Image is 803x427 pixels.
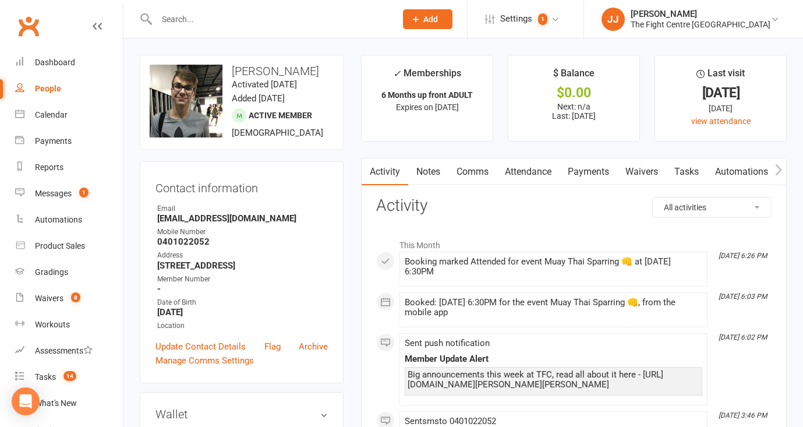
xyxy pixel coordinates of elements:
div: $ Balance [553,66,595,87]
time: Activated [DATE] [232,79,297,90]
div: Memberships [393,66,461,87]
div: Member Number [157,274,328,285]
a: Automations [707,158,776,185]
i: [DATE] 6:03 PM [719,292,767,301]
div: Tasks [35,372,56,382]
a: Payments [560,158,617,185]
a: People [15,76,123,102]
div: Address [157,250,328,261]
div: JJ [602,8,625,31]
span: Active member [249,111,312,120]
h3: Activity [376,197,772,215]
div: Member Update Alert [405,354,702,364]
div: Payments [35,136,72,146]
span: 1 [79,188,89,197]
a: Waivers 8 [15,285,123,312]
a: Waivers [617,158,666,185]
span: Sent push notification [405,338,490,348]
div: Workouts [35,320,70,329]
a: Manage Comms Settings [155,354,254,368]
a: Product Sales [15,233,123,259]
p: Next: n/a Last: [DATE] [519,102,629,121]
div: Date of Birth [157,297,328,308]
a: Comms [448,158,497,185]
span: [DEMOGRAPHIC_DATA] [232,128,323,138]
div: Open Intercom Messenger [12,387,40,415]
a: Calendar [15,102,123,128]
a: Automations [15,207,123,233]
div: Big announcements this week at TFC, read all about it here - [URL][DOMAIN_NAME][PERSON_NAME][PERS... [408,370,699,390]
div: Last visit [696,66,745,87]
h3: [PERSON_NAME] [150,65,334,77]
div: Waivers [35,294,63,303]
i: [DATE] 6:02 PM [719,333,767,341]
div: Booking marked Attended for event Muay Thai Sparring 👊 at [DATE] 6:30PM [405,257,702,277]
span: 8 [71,292,80,302]
a: Payments [15,128,123,154]
div: Messages [35,189,72,198]
i: ✓ [393,68,401,79]
div: Dashboard [35,58,75,67]
a: Clubworx [14,12,43,41]
strong: [STREET_ADDRESS] [157,260,328,271]
span: Expires on [DATE] [396,103,459,112]
div: Calendar [35,110,68,119]
i: [DATE] 6:26 PM [719,252,767,260]
button: Add [403,9,452,29]
span: 14 [63,371,76,381]
div: [DATE] [666,87,776,99]
strong: 0401022052 [157,237,328,247]
a: Update Contact Details [155,340,246,354]
a: Tasks 14 [15,364,123,390]
a: Messages 1 [15,181,123,207]
span: Settings [500,6,532,32]
strong: 6 Months up front ADULT [381,90,473,100]
input: Search... [153,11,388,27]
strong: [DATE] [157,307,328,317]
div: Gradings [35,267,68,277]
div: What's New [35,398,77,408]
a: Gradings [15,259,123,285]
a: Reports [15,154,123,181]
div: $0.00 [519,87,629,99]
strong: [EMAIL_ADDRESS][DOMAIN_NAME] [157,213,328,224]
div: [PERSON_NAME] [631,9,770,19]
a: Attendance [497,158,560,185]
a: Tasks [666,158,707,185]
i: [DATE] 3:46 PM [719,411,767,419]
h3: Contact information [155,177,328,195]
div: People [35,84,61,93]
a: Assessments [15,338,123,364]
a: Notes [408,158,448,185]
span: 1 [538,13,547,25]
h3: Wallet [155,408,328,421]
div: Automations [35,215,82,224]
span: Add [423,15,438,24]
span: Sent sms to 0401022052 [405,416,496,426]
strong: - [157,284,328,294]
div: Assessments [35,346,93,355]
div: The Fight Centre [GEOGRAPHIC_DATA] [631,19,770,30]
div: Product Sales [35,241,85,250]
div: Booked: [DATE] 6:30PM for the event Muay Thai Sparring 👊, from the mobile app [405,298,702,317]
a: Flag [264,340,281,354]
a: Activity [362,158,408,185]
img: image1558600415.png [150,65,222,162]
a: What's New [15,390,123,417]
a: Workouts [15,312,123,338]
time: Added [DATE] [232,93,285,104]
div: [DATE] [666,102,776,115]
a: view attendance [691,117,751,126]
a: Archive [299,340,328,354]
div: Email [157,203,328,214]
li: This Month [376,233,772,252]
div: Location [157,320,328,331]
div: Mobile Number [157,227,328,238]
div: Reports [35,163,63,172]
a: Dashboard [15,50,123,76]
